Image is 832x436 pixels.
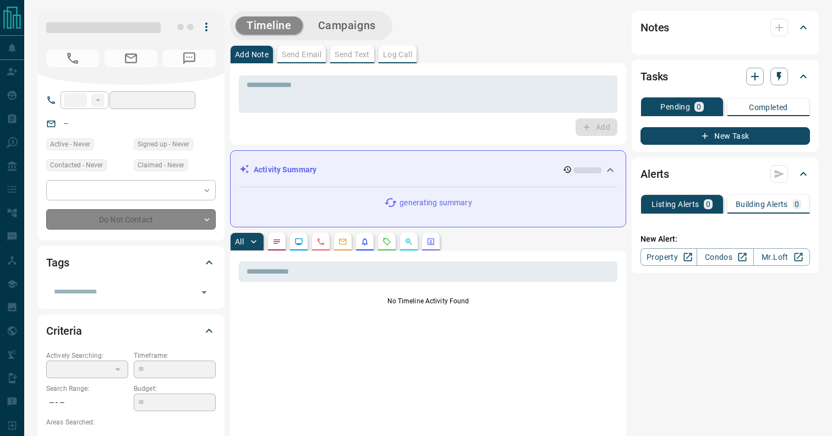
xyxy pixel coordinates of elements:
svg: Emails [338,237,347,246]
span: Active - Never [50,139,90,150]
svg: Listing Alerts [360,237,369,246]
span: Signed up - Never [138,139,189,150]
p: -- - -- [46,394,128,412]
a: Property [641,248,697,266]
span: No Email [105,50,157,67]
h2: Tags [46,254,69,271]
p: Building Alerts [736,200,788,208]
p: Completed [749,103,788,111]
span: No Number [163,50,216,67]
p: generating summary [399,197,472,209]
svg: Agent Actions [426,237,435,246]
p: Search Range: [46,384,128,394]
p: Pending [660,103,690,111]
div: Notes [641,14,810,41]
svg: Opportunities [404,237,413,246]
p: Actively Searching: [46,351,128,361]
a: -- [64,119,68,128]
svg: Requests [382,237,391,246]
button: Timeline [236,17,303,35]
p: Timeframe: [134,351,216,361]
span: Claimed - Never [138,160,184,171]
div: Tasks [641,63,810,90]
h2: Alerts [641,165,669,183]
span: No Number [46,50,99,67]
div: Criteria [46,318,216,344]
h2: Notes [641,19,669,36]
p: Add Note [235,51,269,58]
span: Contacted - Never [50,160,103,171]
a: Condos [697,248,753,266]
h2: Tasks [641,68,668,85]
p: Listing Alerts [652,200,699,208]
div: Activity Summary [239,160,617,180]
p: Budget: [134,384,216,394]
p: No Timeline Activity Found [239,296,617,306]
button: New Task [641,127,810,145]
button: Open [196,285,212,300]
svg: Calls [316,237,325,246]
div: Alerts [641,161,810,187]
p: 0 [795,200,799,208]
svg: Notes [272,237,281,246]
div: Tags [46,249,216,276]
p: 0 [697,103,701,111]
p: 0 [706,200,710,208]
button: Campaigns [307,17,387,35]
h2: Criteria [46,322,82,340]
svg: Lead Browsing Activity [294,237,303,246]
p: Activity Summary [254,164,316,176]
p: New Alert: [641,233,810,245]
p: Areas Searched: [46,417,216,427]
a: Mr.Loft [753,248,810,266]
div: Do Not Contact [46,209,216,230]
p: All [235,238,244,246]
